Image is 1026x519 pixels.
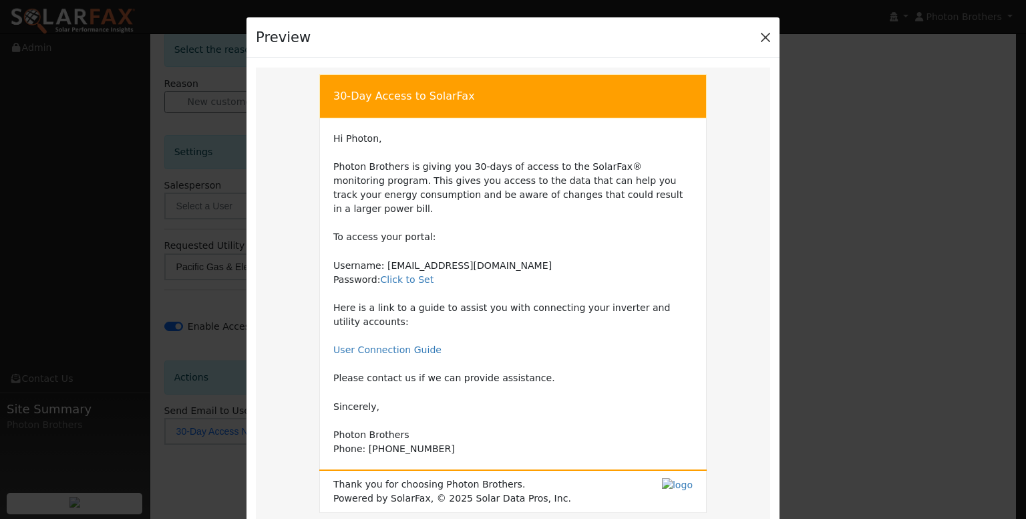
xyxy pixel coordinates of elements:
[662,478,693,492] img: logo
[381,274,434,285] a: Click to Set
[320,74,707,118] td: 30-Day Access to SolarFax
[756,27,775,46] button: Close
[333,132,693,457] td: Hi Photon, Photon Brothers is giving you 30-days of access to the SolarFax® monitoring program. T...
[333,344,442,355] a: User Connection Guide
[256,27,311,48] h4: Preview
[333,478,571,506] span: Thank you for choosing Photon Brothers. Powered by SolarFax, © 2025 Solar Data Pros, Inc.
